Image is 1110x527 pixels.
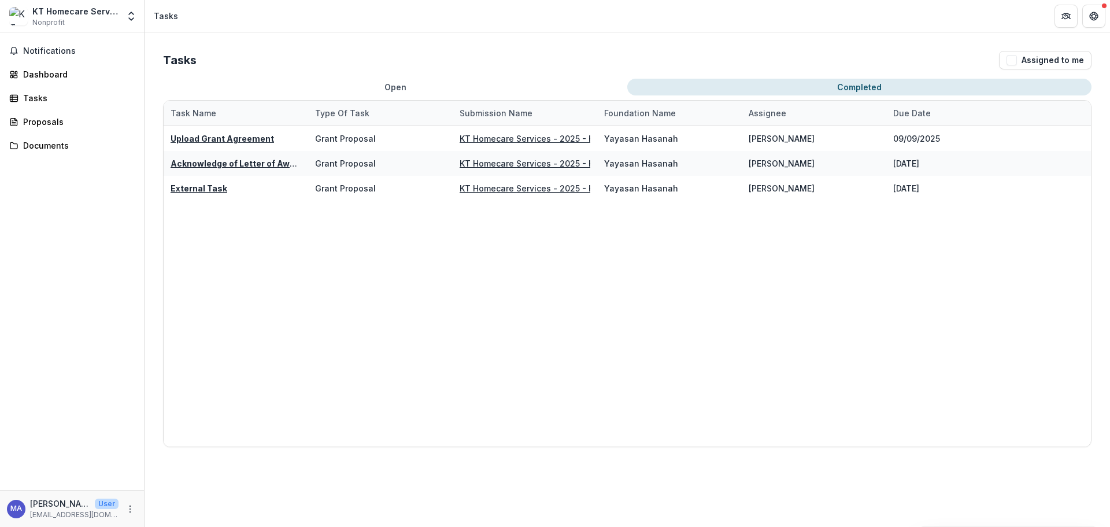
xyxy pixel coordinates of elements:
button: Assigned to me [999,51,1091,69]
div: Documents [23,139,130,152]
div: Due Date [886,101,1031,126]
div: Task Name [164,101,308,126]
div: Type of Task [308,101,453,126]
div: Grant Proposal [315,182,376,194]
div: [PERSON_NAME] [749,132,815,145]
div: Yayasan Hasanah [604,182,678,194]
div: Foundation Name [597,101,742,126]
div: [PERSON_NAME] [749,157,815,169]
div: Submission Name [453,107,539,119]
a: KT Homecare Services - 2025 - HSEF2025 - [GEOGRAPHIC_DATA] [460,183,720,193]
div: 09/09/2025 [893,132,940,145]
button: More [123,502,137,516]
button: Open entity switcher [123,5,139,28]
h2: Tasks [163,53,197,67]
div: Assignee [742,101,886,126]
button: Partners [1054,5,1078,28]
div: Task Name [164,107,223,119]
a: Acknowledge of Letter of Award [171,159,304,168]
p: [PERSON_NAME] [30,497,90,510]
a: KT Homecare Services - 2025 - HSEF2025 - [GEOGRAPHIC_DATA] [460,159,720,168]
img: KT Homecare Services [9,7,28,25]
div: Yayasan Hasanah [604,132,678,145]
div: Type of Task [308,107,376,119]
div: Muhammad Akasyah Zainal Abidin [10,505,22,513]
a: Proposals [5,112,139,131]
span: Notifications [23,46,135,56]
div: Grant Proposal [315,132,376,145]
p: [EMAIL_ADDRESS][DOMAIN_NAME] [30,510,119,520]
button: Notifications [5,42,139,60]
a: Tasks [5,89,139,108]
div: Submission Name [453,101,597,126]
div: Assignee [742,107,793,119]
div: KT Homecare Services [32,5,119,17]
button: Open [163,79,627,95]
div: Grant Proposal [315,157,376,169]
nav: breadcrumb [149,8,183,24]
a: Dashboard [5,65,139,84]
button: Get Help [1082,5,1105,28]
span: Nonprofit [32,17,65,28]
div: Due Date [886,107,938,119]
button: Completed [627,79,1091,95]
div: Yayasan Hasanah [604,157,678,169]
div: [DATE] [893,157,919,169]
a: Documents [5,136,139,155]
div: Tasks [154,10,178,22]
a: Upload Grant Agreement [171,134,274,143]
div: [DATE] [893,182,919,194]
div: Dashboard [23,68,130,80]
div: Proposals [23,116,130,128]
div: Foundation Name [597,107,683,119]
p: User [95,499,119,509]
a: External Task [171,183,227,193]
div: [PERSON_NAME] [749,182,815,194]
div: Tasks [23,92,130,104]
a: KT Homecare Services - 2025 - HSEF2025 - [GEOGRAPHIC_DATA] [460,134,720,143]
